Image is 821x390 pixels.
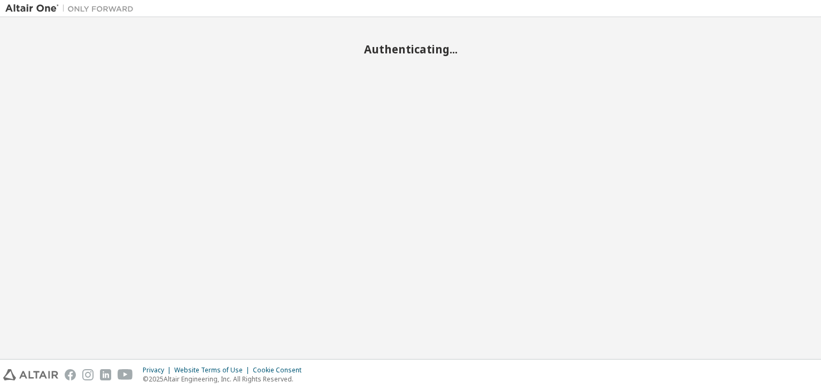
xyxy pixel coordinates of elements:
[65,369,76,380] img: facebook.svg
[5,42,816,56] h2: Authenticating...
[174,366,253,375] div: Website Terms of Use
[5,3,139,14] img: Altair One
[82,369,94,380] img: instagram.svg
[3,369,58,380] img: altair_logo.svg
[143,366,174,375] div: Privacy
[253,366,308,375] div: Cookie Consent
[100,369,111,380] img: linkedin.svg
[143,375,308,384] p: © 2025 Altair Engineering, Inc. All Rights Reserved.
[118,369,133,380] img: youtube.svg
